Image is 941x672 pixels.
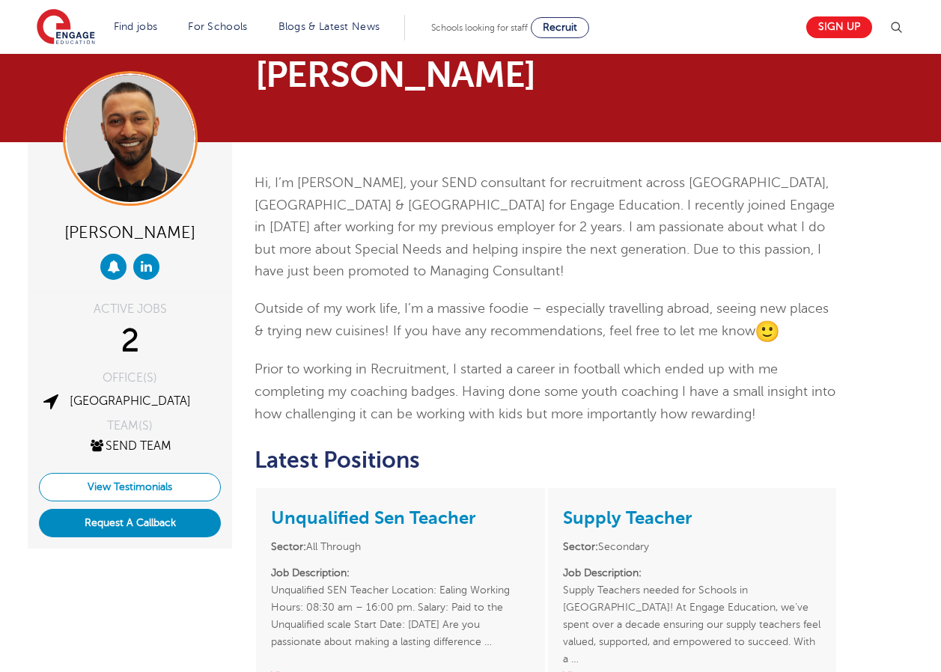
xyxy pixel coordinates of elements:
span: Recruit [543,22,577,33]
a: View Testimonials [39,473,221,501]
span: Hi, I’m [PERSON_NAME], your SEND consultant for recruitment across [GEOGRAPHIC_DATA], [GEOGRAPHIC... [255,175,835,278]
div: ACTIVE JOBS [39,303,221,315]
a: Recruit [531,17,589,38]
strong: Sector: [563,541,598,552]
h1: [PERSON_NAME] [255,57,611,93]
div: OFFICE(S) [39,372,221,384]
p: Unqualified SEN Teacher Location: Ealing Working Hours: 08:30 am – 16:00 pm. Salary: Paid to the ... [271,564,529,650]
a: Supply Teacher [563,507,692,528]
a: [GEOGRAPHIC_DATA] [70,394,191,408]
a: Unqualified Sen Teacher [271,507,475,528]
img: Engage Education [37,9,95,46]
a: For Schools [188,21,247,32]
li: All Through [271,538,529,555]
span: Prior to working in Recruitment, I started a career in football which ended up with me completing... [255,361,835,421]
div: [PERSON_NAME] [39,217,221,246]
strong: Job Description: [271,567,350,578]
p: Supply Teachers needed for Schools in [GEOGRAPHIC_DATA]! At Engage Education, we’ve spent over a ... [563,564,821,650]
a: SEND Team [88,439,171,453]
strong: Sector: [271,541,306,552]
a: Find jobs [114,21,158,32]
div: TEAM(S) [39,420,221,432]
h2: Latest Positions [255,448,838,473]
span: Schools looking for staff [431,22,528,33]
button: Request A Callback [39,509,221,537]
a: Sign up [806,16,872,38]
div: 2 [39,323,221,360]
strong: Job Description: [563,567,642,578]
img: ? [755,320,779,343]
li: Secondary [563,538,821,555]
a: Blogs & Latest News [278,21,380,32]
span: Outside of my work life, I’m a massive foodie – especially travelling abroad, seeing new places &... [255,301,829,338]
